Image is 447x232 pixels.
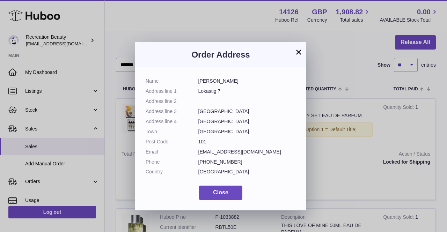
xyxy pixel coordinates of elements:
dt: Address line 4 [146,118,198,125]
button: Close [199,186,242,200]
dt: Country [146,169,198,175]
dd: [GEOGRAPHIC_DATA] [198,128,296,135]
button: × [294,48,303,56]
dt: Phone [146,159,198,165]
dd: [GEOGRAPHIC_DATA] [198,169,296,175]
dd: [EMAIL_ADDRESS][DOMAIN_NAME] [198,149,296,155]
dt: Address line 3 [146,108,198,115]
dt: Town [146,128,198,135]
dt: Address line 1 [146,88,198,95]
dd: Lokastig 7 [198,88,296,95]
dt: Email [146,149,198,155]
h3: Order Address [146,49,296,60]
dd: [GEOGRAPHIC_DATA] [198,118,296,125]
dt: Name [146,78,198,84]
dt: Post Code [146,139,198,145]
dd: [PHONE_NUMBER] [198,159,296,165]
dd: [GEOGRAPHIC_DATA] [198,108,296,115]
dd: [PERSON_NAME] [198,78,296,84]
span: Close [213,189,228,195]
dt: Address line 2 [146,98,198,105]
dd: 101 [198,139,296,145]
